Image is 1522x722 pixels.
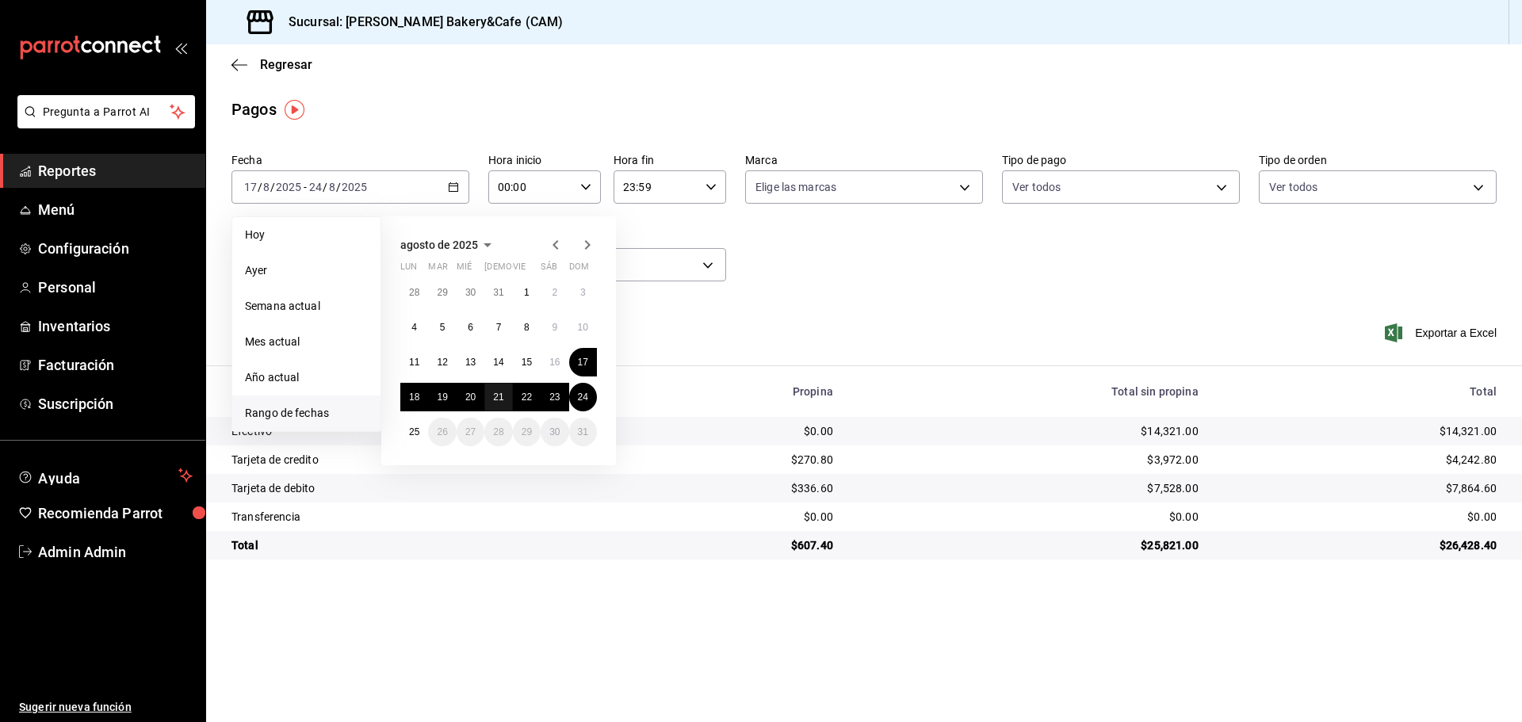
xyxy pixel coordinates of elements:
[541,262,557,278] abbr: sábado
[549,392,560,403] abbr: 23 de agosto de 2025
[484,313,512,342] button: 7 de agosto de 2025
[859,509,1199,525] div: $0.00
[859,452,1199,468] div: $3,972.00
[38,502,193,524] span: Recomienda Parrot
[328,181,336,193] input: --
[428,262,447,278] abbr: martes
[400,262,417,278] abbr: lunes
[614,155,726,166] label: Hora fin
[231,57,312,72] button: Regresar
[17,95,195,128] button: Pregunta a Parrot AI
[859,385,1199,398] div: Total sin propina
[231,155,469,166] label: Fecha
[484,418,512,446] button: 28 de agosto de 2025
[440,322,446,333] abbr: 5 de agosto de 2025
[522,357,532,368] abbr: 15 de agosto de 2025
[484,262,578,278] abbr: jueves
[513,418,541,446] button: 29 de agosto de 2025
[285,100,304,120] img: Tooltip marker
[639,452,833,468] div: $270.80
[409,357,419,368] abbr: 11 de agosto de 2025
[43,104,170,120] span: Pregunta a Parrot AI
[513,348,541,376] button: 15 de agosto de 2025
[38,315,193,337] span: Inventarios
[428,418,456,446] button: 26 de agosto de 2025
[465,392,476,403] abbr: 20 de agosto de 2025
[1224,423,1497,439] div: $14,321.00
[493,357,503,368] abbr: 14 de agosto de 2025
[1224,480,1497,496] div: $7,864.60
[245,262,368,279] span: Ayer
[541,348,568,376] button: 16 de agosto de 2025
[639,480,833,496] div: $336.60
[541,313,568,342] button: 9 de agosto de 2025
[639,537,833,553] div: $607.40
[38,160,193,181] span: Reportes
[231,97,277,121] div: Pagos
[569,262,589,278] abbr: domingo
[639,385,833,398] div: Propina
[38,541,193,563] span: Admin Admin
[409,392,419,403] abbr: 18 de agosto de 2025
[243,181,258,193] input: --
[409,287,419,298] abbr: 28 de julio de 2025
[275,181,302,193] input: ----
[859,423,1199,439] div: $14,321.00
[245,369,368,386] span: Año actual
[231,452,614,468] div: Tarjeta de credito
[437,357,447,368] abbr: 12 de agosto de 2025
[1012,179,1061,195] span: Ver todos
[38,354,193,376] span: Facturación
[569,418,597,446] button: 31 de agosto de 2025
[524,322,530,333] abbr: 8 de agosto de 2025
[488,155,601,166] label: Hora inicio
[231,537,614,553] div: Total
[1224,452,1497,468] div: $4,242.80
[745,155,983,166] label: Marca
[755,179,836,195] span: Elige las marcas
[437,287,447,298] abbr: 29 de julio de 2025
[341,181,368,193] input: ----
[522,392,532,403] abbr: 22 de agosto de 2025
[552,322,557,333] abbr: 9 de agosto de 2025
[859,537,1199,553] div: $25,821.00
[1224,537,1497,553] div: $26,428.40
[400,383,428,411] button: 18 de agosto de 2025
[262,181,270,193] input: --
[457,313,484,342] button: 6 de agosto de 2025
[38,393,193,414] span: Suscripción
[1269,179,1317,195] span: Ver todos
[258,181,262,193] span: /
[231,509,614,525] div: Transferencia
[400,239,478,251] span: agosto de 2025
[245,298,368,315] span: Semana actual
[468,322,473,333] abbr: 6 de agosto de 2025
[428,383,456,411] button: 19 de agosto de 2025
[1224,509,1497,525] div: $0.00
[493,287,503,298] abbr: 31 de julio de 2025
[549,357,560,368] abbr: 16 de agosto de 2025
[400,418,428,446] button: 25 de agosto de 2025
[457,383,484,411] button: 20 de agosto de 2025
[465,287,476,298] abbr: 30 de julio de 2025
[569,278,597,307] button: 3 de agosto de 2025
[578,357,588,368] abbr: 17 de agosto de 2025
[457,262,472,278] abbr: miércoles
[1224,385,1497,398] div: Total
[38,238,193,259] span: Configuración
[513,383,541,411] button: 22 de agosto de 2025
[336,181,341,193] span: /
[513,313,541,342] button: 8 de agosto de 2025
[569,313,597,342] button: 10 de agosto de 2025
[465,426,476,437] abbr: 27 de agosto de 2025
[409,426,419,437] abbr: 25 de agosto de 2025
[260,57,312,72] span: Regresar
[1388,323,1497,342] span: Exportar a Excel
[245,405,368,422] span: Rango de fechas
[552,287,557,298] abbr: 2 de agosto de 2025
[400,278,428,307] button: 28 de julio de 2025
[304,181,307,193] span: -
[457,348,484,376] button: 13 de agosto de 2025
[541,418,568,446] button: 30 de agosto de 2025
